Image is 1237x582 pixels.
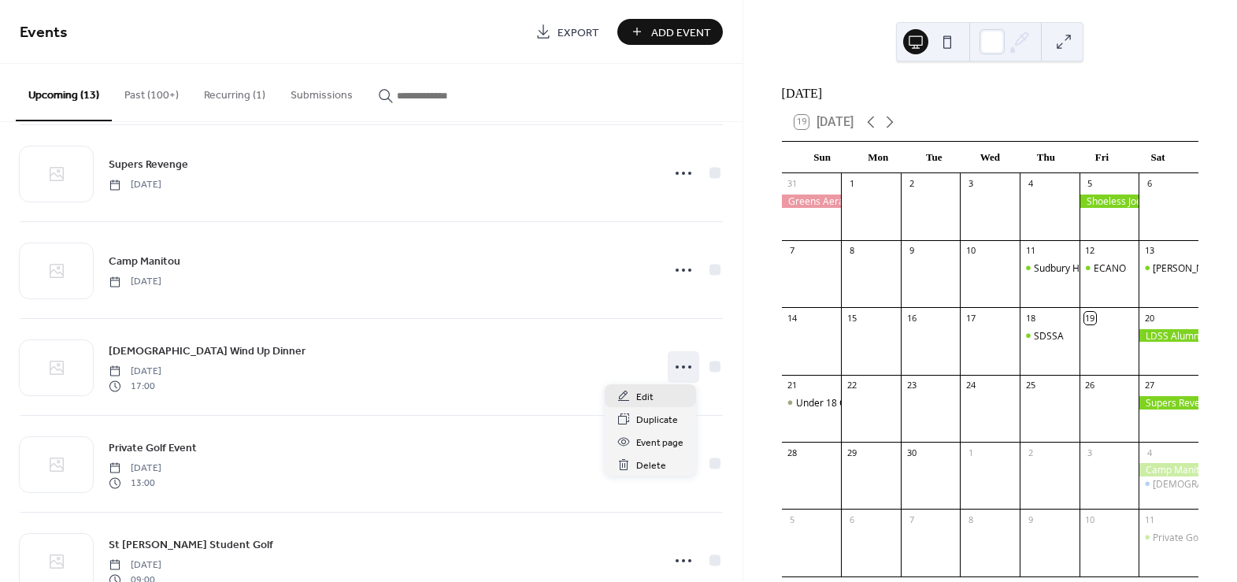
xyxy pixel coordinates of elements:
div: 5 [787,513,798,525]
div: 4 [1024,178,1036,190]
div: Wed [962,142,1018,173]
a: Private Golf Event [109,439,197,457]
div: Under 18 Golf Day [796,396,877,410]
div: 25 [1024,380,1036,391]
span: Duplicate [636,412,678,428]
span: 17:00 [109,379,161,393]
div: LDSS Alumni Golf Tournament [1139,329,1198,343]
button: Submissions [278,64,365,120]
div: 21 [787,380,798,391]
div: 23 [906,380,917,391]
div: 10 [965,245,976,257]
div: Thu [1018,142,1074,173]
div: 7 [787,245,798,257]
div: Private Golf Event [1139,531,1198,544]
div: 9 [906,245,917,257]
span: St [PERSON_NAME] Student Golf [109,537,273,554]
div: Private Golf Event [1153,531,1231,544]
button: Past (100+) [112,64,191,120]
div: 12 [1084,245,1096,257]
a: Camp Manitou [109,252,180,270]
div: Sudbury Home Builders [1034,261,1138,275]
div: Tue [906,142,962,173]
div: 20 [1143,312,1155,324]
div: 2 [1024,447,1036,458]
span: Edit [636,389,654,406]
div: Sudbury Home Builders [1020,261,1080,275]
div: 8 [846,245,857,257]
div: 9 [1024,513,1036,525]
a: [DEMOGRAPHIC_DATA] Wind Up Dinner [109,342,306,360]
div: 18 [1024,312,1036,324]
a: St [PERSON_NAME] Student Golf [109,536,273,554]
div: 22 [846,380,857,391]
div: 13 [1143,245,1155,257]
span: [DATE] [109,178,161,192]
div: 29 [846,447,857,458]
div: Greens Aeration [782,195,842,208]
div: 7 [906,513,917,525]
div: 14 [787,312,798,324]
a: Supers Revenge [109,155,188,173]
span: [DATE] [109,558,161,573]
div: 16 [906,312,917,324]
div: 10 [1084,513,1096,525]
div: 26 [1084,380,1096,391]
button: Upcoming (13) [16,64,112,121]
div: Mon [850,142,906,173]
div: 28 [787,447,798,458]
div: 3 [965,178,976,190]
div: SDSSA [1034,329,1064,343]
span: [DEMOGRAPHIC_DATA] Wind Up Dinner [109,343,306,360]
div: 2 [906,178,917,190]
div: [DATE] [782,84,1198,103]
span: [DATE] [109,462,161,476]
div: 6 [846,513,857,525]
div: Sun [794,142,850,173]
div: 15 [846,312,857,324]
button: Recurring (1) [191,64,278,120]
span: [DATE] [109,365,161,379]
div: Supers Revenge [1139,396,1198,410]
div: ECANO [1094,261,1126,275]
div: 6 [1143,178,1155,190]
span: Delete [636,458,666,474]
span: Add Event [651,24,711,41]
div: SDSSA [1020,329,1080,343]
div: Sat [1130,142,1186,173]
div: 11 [1024,245,1036,257]
span: Camp Manitou [109,254,180,270]
div: 5 [1084,178,1096,190]
span: [DATE] [109,275,161,289]
div: Fri [1074,142,1130,173]
a: Export [524,19,611,45]
div: 1 [846,178,857,190]
div: 17 [965,312,976,324]
div: Mark Watson Memorial Ryder Cup [1139,261,1198,275]
div: 19 [1084,312,1096,324]
div: 3 [1084,447,1096,458]
div: Camp Manitou [1139,463,1198,476]
div: 24 [965,380,976,391]
span: Private Golf Event [109,440,197,457]
span: Event page [636,435,683,451]
div: ECANO [1080,261,1139,275]
span: Events [20,17,68,48]
div: 8 [965,513,976,525]
div: Ladies Wind Up Dinner [1139,477,1198,491]
div: 4 [1143,447,1155,458]
div: 31 [787,178,798,190]
div: 11 [1143,513,1155,525]
span: Supers Revenge [109,157,188,173]
button: Add Event [617,19,723,45]
div: Under 18 Golf Day [782,396,842,410]
div: 30 [906,447,917,458]
span: Export [557,24,599,41]
span: 13:00 [109,476,161,490]
div: 1 [965,447,976,458]
div: 27 [1143,380,1155,391]
div: Shoeless Joes Golf Tournament [1080,195,1139,208]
